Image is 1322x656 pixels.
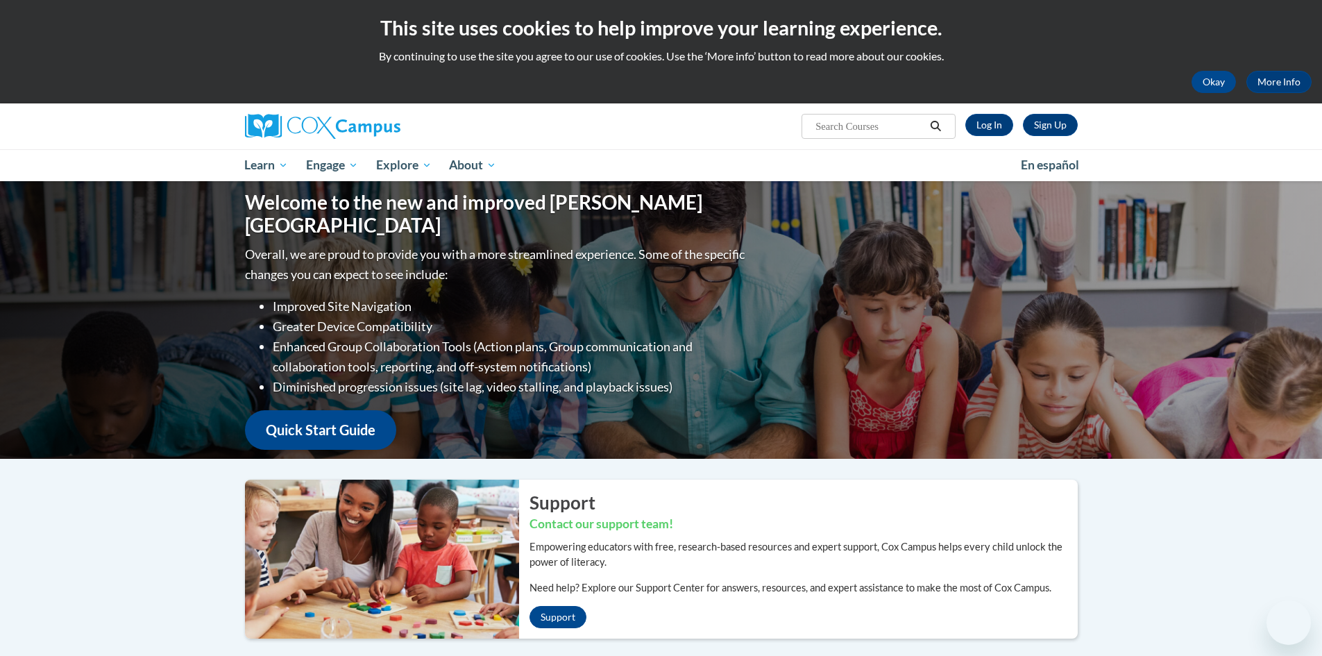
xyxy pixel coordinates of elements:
[245,410,396,450] a: Quick Start Guide
[376,157,432,174] span: Explore
[440,149,505,181] a: About
[245,191,748,237] h1: Welcome to the new and improved [PERSON_NAME][GEOGRAPHIC_DATA]
[224,149,1099,181] div: Main menu
[10,14,1312,42] h2: This site uses cookies to help improve your learning experience.
[245,114,509,139] a: Cox Campus
[273,296,748,317] li: Improved Site Navigation
[273,337,748,377] li: Enhanced Group Collaboration Tools (Action plans, Group communication and collaboration tools, re...
[529,539,1078,570] p: Empowering educators with free, research-based resources and expert support, Cox Campus helps eve...
[306,157,358,174] span: Engage
[297,149,367,181] a: Engage
[529,490,1078,515] h2: Support
[1192,71,1236,93] button: Okay
[236,149,298,181] a: Learn
[1246,71,1312,93] a: More Info
[235,480,519,638] img: ...
[925,118,946,135] button: Search
[965,114,1013,136] a: Log In
[1012,151,1088,180] a: En español
[244,157,288,174] span: Learn
[367,149,441,181] a: Explore
[10,49,1312,64] p: By continuing to use the site you agree to our use of cookies. Use the ‘More info’ button to read...
[1023,114,1078,136] a: Register
[1266,600,1311,645] iframe: Button to launch messaging window
[245,114,400,139] img: Cox Campus
[529,516,1078,533] h3: Contact our support team!
[245,244,748,285] p: Overall, we are proud to provide you with a more streamlined experience. Some of the specific cha...
[449,157,496,174] span: About
[273,377,748,397] li: Diminished progression issues (site lag, video stalling, and playback issues)
[529,606,586,628] a: Support
[1021,158,1079,172] span: En español
[814,118,925,135] input: Search Courses
[529,580,1078,596] p: Need help? Explore our Support Center for answers, resources, and expert assistance to make the m...
[273,317,748,337] li: Greater Device Compatibility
